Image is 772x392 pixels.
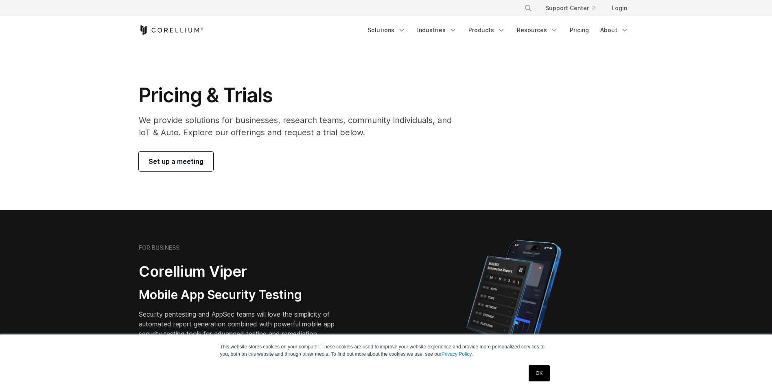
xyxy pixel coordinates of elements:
h2: Corellium Viper [139,262,347,281]
a: Pricing [565,23,594,37]
span: Set up a meeting [149,156,203,166]
p: This website stores cookies on your computer. These cookies are used to improve your website expe... [220,343,552,358]
div: Navigation Menu [363,23,634,37]
h1: Pricing & Trials [139,83,463,108]
button: Search [521,1,536,15]
a: Support Center [539,1,602,15]
h6: FOR BUSINESS [139,244,179,251]
p: We provide solutions for businesses, research teams, community individuals, and IoT & Auto. Explo... [139,114,463,139]
a: OK [529,365,549,381]
a: Solutions [363,23,411,37]
a: Industries [412,23,462,37]
p: Security pentesting and AppSec teams will love the simplicity of automated report generation comb... [139,309,347,339]
a: Set up a meeting [139,152,213,171]
img: Corellium MATRIX automated report on iPhone showing app vulnerability test results across securit... [453,236,575,379]
a: About [595,23,634,37]
div: Navigation Menu [514,1,634,15]
h3: Mobile App Security Testing [139,287,347,303]
a: Resources [512,23,563,37]
a: Login [605,1,634,15]
a: Privacy Policy. [442,351,473,357]
a: Corellium Home [139,25,203,35]
a: Products [464,23,510,37]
